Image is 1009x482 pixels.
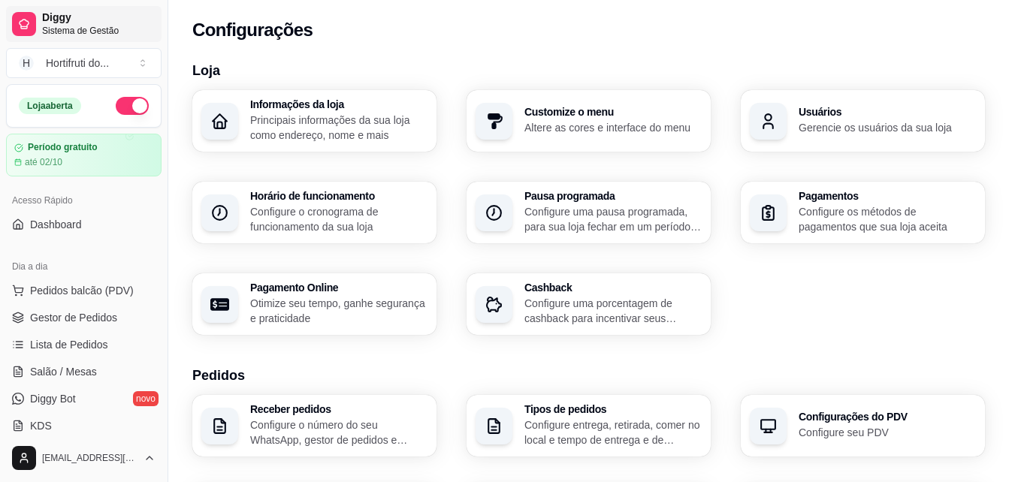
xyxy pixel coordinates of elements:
span: [EMAIL_ADDRESS][DOMAIN_NAME] [42,452,137,464]
p: Configure entrega, retirada, comer no local e tempo de entrega e de retirada [524,417,702,447]
p: Configure uma porcentagem de cashback para incentivar seus clientes a comprarem em sua loja [524,296,702,326]
h3: Receber pedidos [250,404,427,414]
span: Pedidos balcão (PDV) [30,283,134,298]
button: Informações da lojaPrincipais informações da sua loja como endereço, nome e mais [192,90,437,152]
button: Tipos de pedidosConfigure entrega, retirada, comer no local e tempo de entrega e de retirada [467,395,711,456]
button: PagamentosConfigure os métodos de pagamentos que sua loja aceita [741,182,985,243]
button: Pagamento OnlineOtimize seu tempo, ganhe segurança e praticidade [192,273,437,335]
h3: Tipos de pedidos [524,404,702,414]
button: UsuáriosGerencie os usuários da sua loja [741,90,985,152]
p: Configure uma pausa programada, para sua loja fechar em um período específico [524,204,702,234]
article: Período gratuito [28,142,98,153]
button: Horário de funcionamentoConfigure o cronograma de funcionamento da sua loja [192,182,437,243]
button: Select a team [6,48,162,78]
span: Diggy Bot [30,391,76,406]
p: Configure seu PDV [799,425,976,440]
div: Loja aberta [19,98,81,114]
a: Gestor de Pedidos [6,306,162,330]
button: CashbackConfigure uma porcentagem de cashback para incentivar seus clientes a comprarem em sua loja [467,273,711,335]
p: Configure os métodos de pagamentos que sua loja aceita [799,204,976,234]
p: Gerencie os usuários da sua loja [799,120,976,135]
h3: Horário de funcionamento [250,191,427,201]
a: Lista de Pedidos [6,333,162,357]
span: Sistema de Gestão [42,25,156,37]
a: Dashboard [6,212,162,236]
div: Hortifruti do ... [46,56,109,71]
span: Lista de Pedidos [30,337,108,352]
p: Altere as cores e interface do menu [524,120,702,135]
a: Salão / Mesas [6,360,162,384]
span: Gestor de Pedidos [30,310,117,325]
h3: Configurações do PDV [799,411,976,422]
button: [EMAIL_ADDRESS][DOMAIN_NAME] [6,440,162,476]
h3: Pagamentos [799,191,976,201]
h3: Pedidos [192,365,985,386]
div: Acesso Rápido [6,188,162,212]
p: Otimize seu tempo, ganhe segurança e praticidade [250,296,427,326]
span: Diggy [42,11,156,25]
div: Dia a dia [6,255,162,279]
span: Salão / Mesas [30,364,97,379]
h3: Customize o menu [524,107,702,117]
h3: Usuários [799,107,976,117]
a: Diggy Botnovo [6,387,162,411]
button: Receber pedidosConfigure o número do seu WhatsApp, gestor de pedidos e outros [192,395,437,456]
span: H [19,56,34,71]
button: Pausa programadaConfigure uma pausa programada, para sua loja fechar em um período específico [467,182,711,243]
h3: Loja [192,60,985,81]
p: Configure o número do seu WhatsApp, gestor de pedidos e outros [250,417,427,447]
article: até 02/10 [25,156,62,168]
h2: Configurações [192,18,313,42]
h3: Informações da loja [250,99,427,110]
span: KDS [30,418,52,433]
button: Configurações do PDVConfigure seu PDV [741,395,985,456]
button: Alterar Status [116,97,149,115]
button: Customize o menuAltere as cores e interface do menu [467,90,711,152]
button: Pedidos balcão (PDV) [6,279,162,303]
span: Dashboard [30,217,82,232]
a: KDS [6,414,162,438]
a: Período gratuitoaté 02/10 [6,134,162,176]
a: DiggySistema de Gestão [6,6,162,42]
h3: Pagamento Online [250,282,427,293]
h3: Cashback [524,282,702,293]
h3: Pausa programada [524,191,702,201]
p: Principais informações da sua loja como endereço, nome e mais [250,113,427,143]
p: Configure o cronograma de funcionamento da sua loja [250,204,427,234]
